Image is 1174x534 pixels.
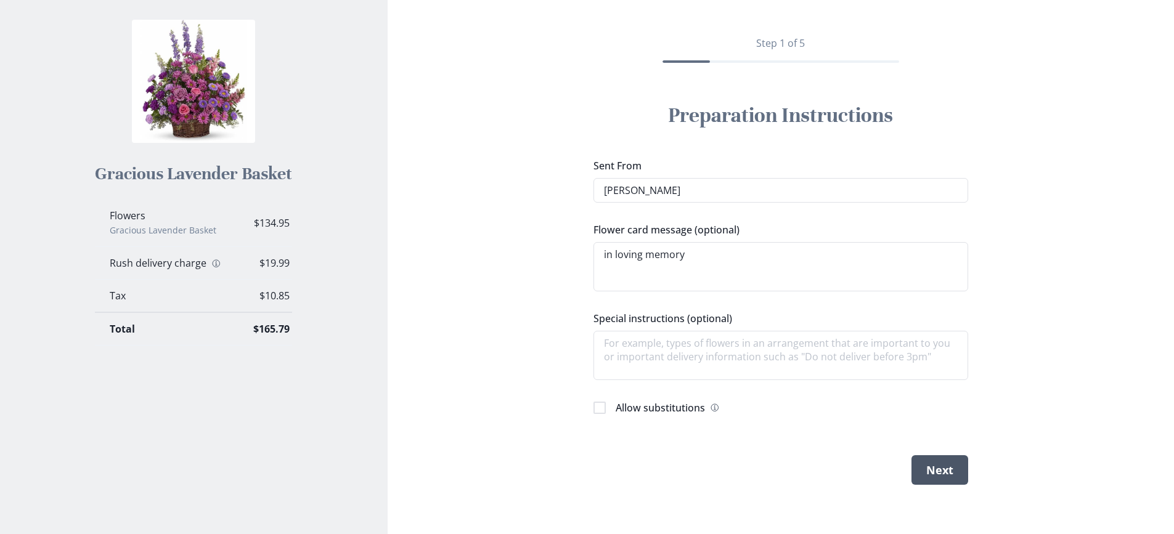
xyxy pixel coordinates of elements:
label: Sent From [593,158,961,173]
button: Info [209,259,224,269]
label: Flower card message (optional) [593,222,961,237]
h2: Preparation Instructions [608,102,953,129]
h2: Gracious Lavender Basket [95,163,292,185]
td: Rush delivery charge [95,247,238,280]
strong: Total [110,322,135,336]
p: Flowers [110,209,224,222]
button: Next [911,455,968,485]
td: Tax [95,280,238,313]
p: Gracious Lavender Basket [110,224,224,237]
textarea: in loving memory [593,242,968,291]
strong: $165.79 [253,322,290,336]
td: $134.95 [238,200,304,247]
label: Special instructions (optional) [593,311,961,326]
td: $10.85 [238,280,304,313]
span: Allow substitutions [616,401,705,415]
img: Photo of Gracious Lavender Basket [132,20,255,143]
p: Step 1 of 5 [593,36,968,51]
td: $19.99 [238,247,304,280]
input: For example, "Love, John and Jane" or "The Smith Family" [593,178,968,203]
button: Info about substitutions [707,400,722,415]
